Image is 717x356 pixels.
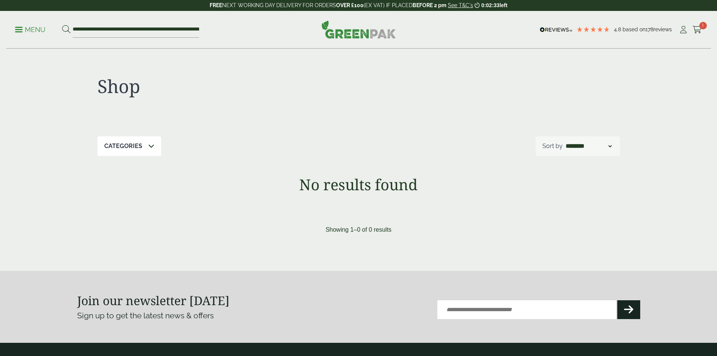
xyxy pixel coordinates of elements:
span: 0:02:33 [481,2,499,8]
p: Showing 1–0 of 0 results [326,225,391,234]
span: 1 [699,22,707,29]
i: Cart [693,26,702,34]
img: REVIEWS.io [540,27,572,32]
strong: FREE [210,2,222,8]
span: left [499,2,507,8]
p: Sort by [542,142,563,151]
p: Sign up to get the latest news & offers [77,310,330,322]
strong: Join our newsletter [DATE] [77,292,230,309]
div: 4.78 Stars [576,26,610,33]
img: GreenPak Supplies [321,20,396,38]
h1: Shop [97,75,359,97]
select: Shop order [564,142,613,151]
a: Menu [15,25,46,33]
span: Based on [623,26,645,32]
a: See T&C's [448,2,473,8]
strong: OVER £100 [336,2,364,8]
a: 1 [693,24,702,35]
span: 4.8 [614,26,623,32]
span: reviews [653,26,672,32]
p: Categories [104,142,142,151]
strong: BEFORE 2 pm [413,2,446,8]
p: Menu [15,25,46,34]
i: My Account [679,26,688,34]
h1: No results found [77,176,640,194]
span: 178 [645,26,653,32]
